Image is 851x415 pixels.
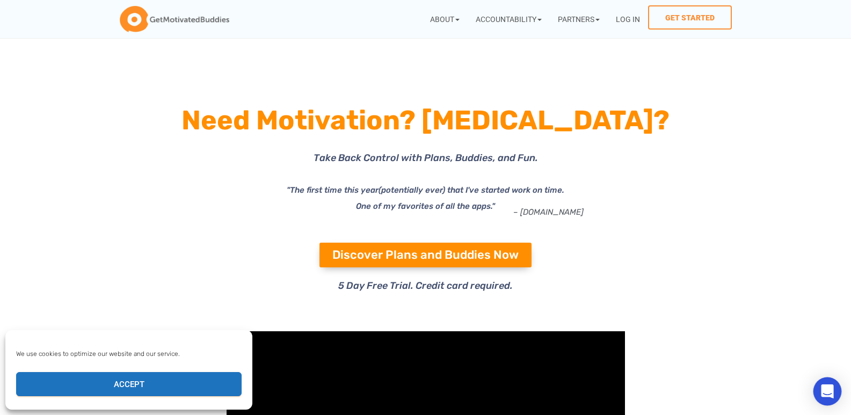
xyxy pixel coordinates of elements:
a: Discover Plans and Buddies Now [319,243,532,267]
a: – [DOMAIN_NAME] [513,207,584,217]
a: Log In [608,5,648,33]
i: (potentially ever) that I've started work on time. One of my favorites of all the apps." [356,185,564,211]
div: Open Intercom Messenger [813,377,842,406]
i: "The first time this year [287,185,379,195]
button: Accept [16,372,242,396]
a: Get Started [648,5,732,30]
img: GetMotivatedBuddies [120,6,229,33]
a: About [422,5,468,33]
span: Discover Plans and Buddies Now [332,249,519,261]
a: Partners [550,5,608,33]
h1: Need Motivation? [MEDICAL_DATA]? [136,101,716,140]
span: Take Back Control with Plans, Buddies, and Fun. [314,152,538,164]
span: 5 Day Free Trial. Credit card required. [338,280,513,292]
a: Accountability [468,5,550,33]
div: We use cookies to optimize our website and our service. [16,349,241,359]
